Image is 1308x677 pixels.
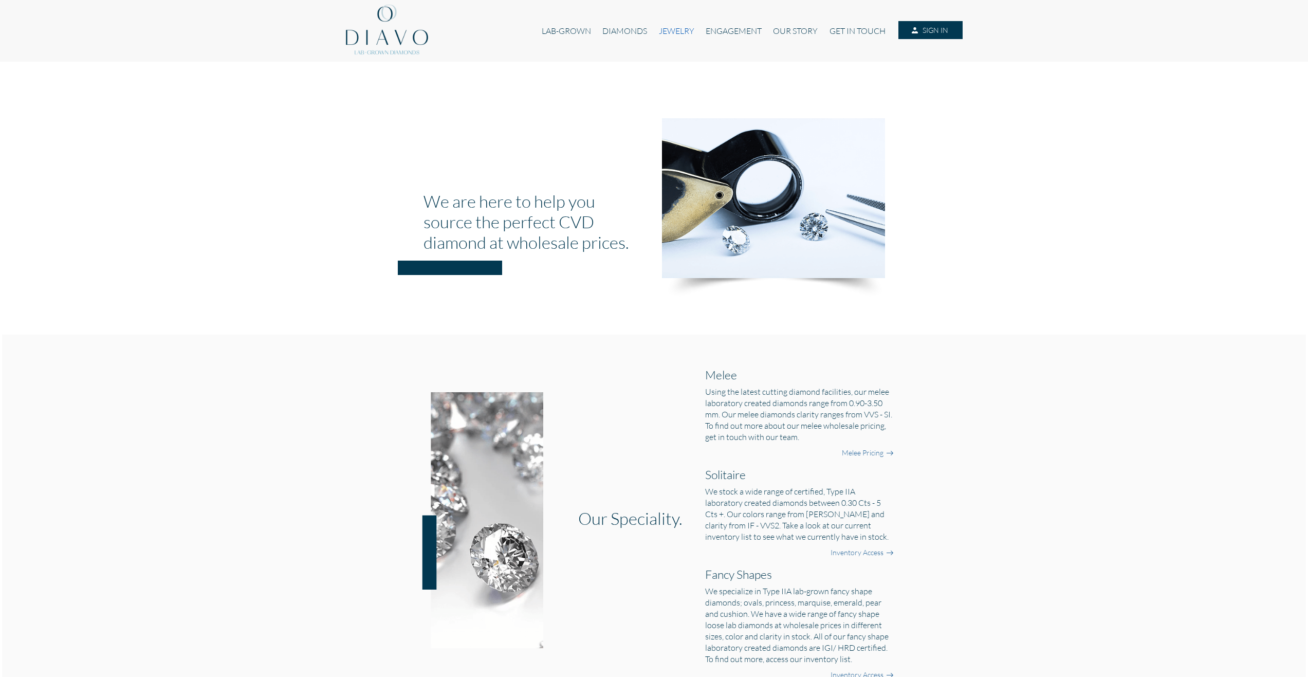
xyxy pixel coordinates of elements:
h5: Using the latest cutting diamond facilities, our melee laboratory created diamonds range from 0.9... [705,386,894,443]
a: OUR STORY [767,21,823,41]
a: LAB-GROWN [536,21,597,41]
img: our-speciality [412,392,544,648]
a: Inventory Access [831,547,883,558]
h2: Solitaire [705,467,894,482]
a: SIGN IN [898,21,962,40]
img: cvd-slice2 [662,118,885,278]
h2: Fancy Shapes [705,567,894,581]
a: Melee Pricing [842,448,883,458]
h1: We are here to help you source the perfect CVD diamond at wholesale prices. [423,191,647,252]
img: right-arrow [886,549,894,557]
h2: Melee [705,368,894,382]
a: DIAMONDS [597,21,653,41]
img: right-arrow [886,449,894,458]
h5: We specialize in Type IIA lab-grown fancy shape diamonds; ovals, princess, marquise, emerald, pea... [705,585,894,665]
h1: Our Speciality. [578,508,688,528]
a: GET IN TOUCH [824,21,891,41]
a: JEWELRY [653,21,699,41]
h5: We stock a wide range of certified, Type IIA laboratory created diamonds between 0.30 Cts - 5 Cts... [705,486,894,542]
a: ENGAGEMENT [700,21,767,41]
